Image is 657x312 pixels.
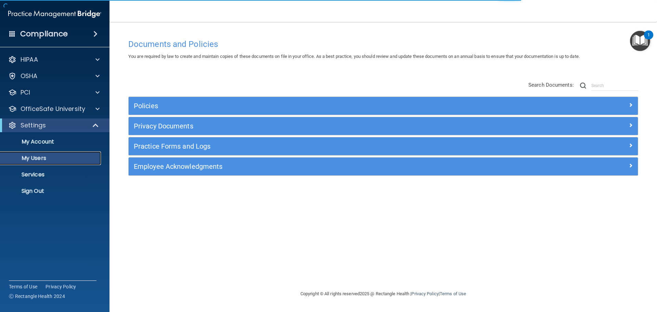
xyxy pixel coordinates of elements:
[128,54,580,59] span: You are required by law to create and maintain copies of these documents on file in your office. ...
[9,283,37,290] a: Terms of Use
[411,291,438,296] a: Privacy Policy
[134,163,505,170] h5: Employee Acknowledgments
[8,88,100,97] a: PCI
[258,283,508,305] div: Copyright © All rights reserved 2025 @ Rectangle Health | |
[134,121,633,132] a: Privacy Documents
[134,142,505,150] h5: Practice Forms and Logs
[8,121,99,129] a: Settings
[128,40,638,49] h4: Documents and Policies
[8,55,100,64] a: HIPAA
[528,82,574,88] span: Search Documents:
[21,55,38,64] p: HIPAA
[647,35,650,44] div: 1
[4,171,98,178] p: Services
[134,100,633,111] a: Policies
[4,155,98,162] p: My Users
[4,188,98,195] p: Sign Out
[134,102,505,110] h5: Policies
[9,293,65,300] span: Ⓒ Rectangle Health 2024
[21,121,46,129] p: Settings
[134,122,505,130] h5: Privacy Documents
[630,31,650,51] button: Open Resource Center, 1 new notification
[8,72,100,80] a: OSHA
[440,291,466,296] a: Terms of Use
[4,138,98,145] p: My Account
[21,105,85,113] p: OfficeSafe University
[20,29,68,39] h4: Compliance
[21,88,30,97] p: PCI
[21,72,38,80] p: OSHA
[591,80,638,91] input: Search
[134,161,633,172] a: Employee Acknowledgments
[46,283,76,290] a: Privacy Policy
[8,105,100,113] a: OfficeSafe University
[580,83,586,89] img: ic-search.3b580494.png
[134,141,633,152] a: Practice Forms and Logs
[8,7,101,21] img: PMB logo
